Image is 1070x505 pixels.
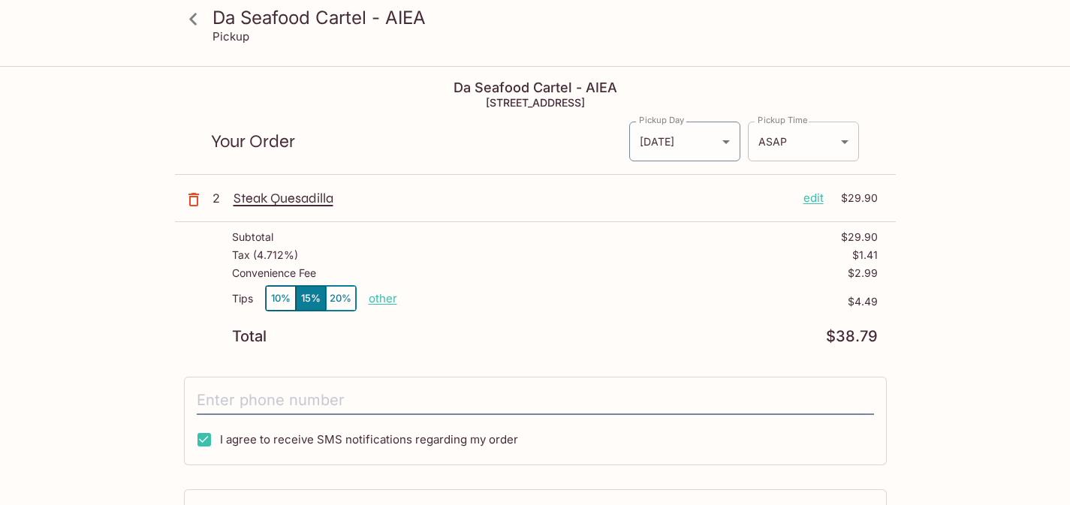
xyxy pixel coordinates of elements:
p: edit [803,190,824,206]
h5: [STREET_ADDRESS] [175,96,896,109]
p: $38.79 [826,329,878,344]
div: ASAP [748,122,859,161]
p: Total [232,329,267,344]
label: Pickup Day [639,114,684,126]
p: Steak Quesadilla [234,190,791,206]
p: $29.90 [841,231,878,243]
button: 15% [296,286,326,311]
p: Tips [232,293,253,305]
p: Tax ( 4.712% ) [232,249,298,261]
input: Enter phone number [197,386,874,415]
label: Pickup Time [758,114,808,126]
p: $4.49 [397,296,878,308]
p: Your Order [211,134,628,149]
button: 20% [326,286,356,311]
span: I agree to receive SMS notifications regarding my order [220,432,518,446]
p: $2.99 [848,267,878,279]
h4: Da Seafood Cartel - AIEA [175,80,896,96]
p: Subtotal [232,231,273,243]
p: 2 [212,190,228,206]
h3: Da Seafood Cartel - AIEA [212,6,884,29]
p: $1.41 [852,249,878,261]
button: 10% [266,286,296,311]
div: [DATE] [629,122,740,161]
p: Convenience Fee [232,267,316,279]
button: other [369,291,397,305]
p: Pickup [212,29,249,44]
p: $29.90 [833,190,878,206]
